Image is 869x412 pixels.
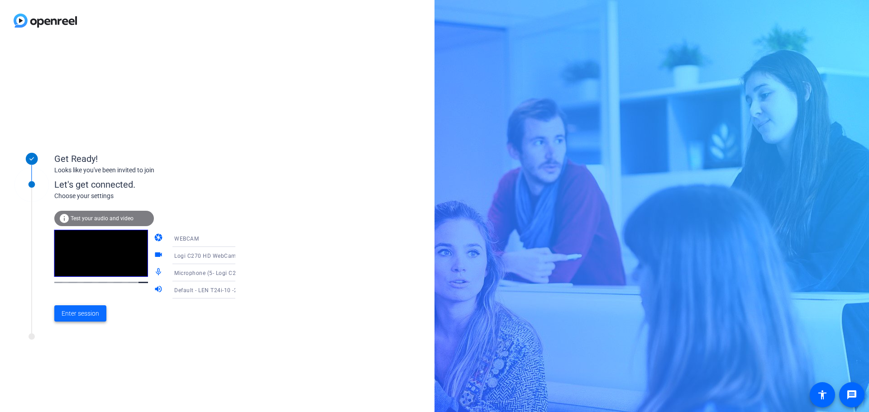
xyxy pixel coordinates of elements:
span: Test your audio and video [71,215,134,222]
span: Logi C270 HD WebCam (046d:0825) [174,252,271,259]
span: WEBCAM [174,236,199,242]
span: Default - LEN T24i-10 -2 (HD Audio Driver for Display Audio) [174,286,333,294]
div: Choose your settings [54,191,254,201]
button: Enter session [54,305,106,322]
span: Microphone (5- Logi C270 HD WebCam) (046d:0825) [174,269,315,276]
div: Looks like you've been invited to join [54,166,235,175]
mat-icon: videocam [154,250,165,261]
mat-icon: message [846,389,857,400]
mat-icon: info [59,213,70,224]
mat-icon: volume_up [154,284,165,295]
div: Get Ready! [54,152,235,166]
mat-icon: mic_none [154,267,165,278]
mat-icon: camera [154,233,165,244]
div: Let's get connected. [54,178,254,191]
mat-icon: accessibility [817,389,828,400]
span: Enter session [62,309,99,318]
